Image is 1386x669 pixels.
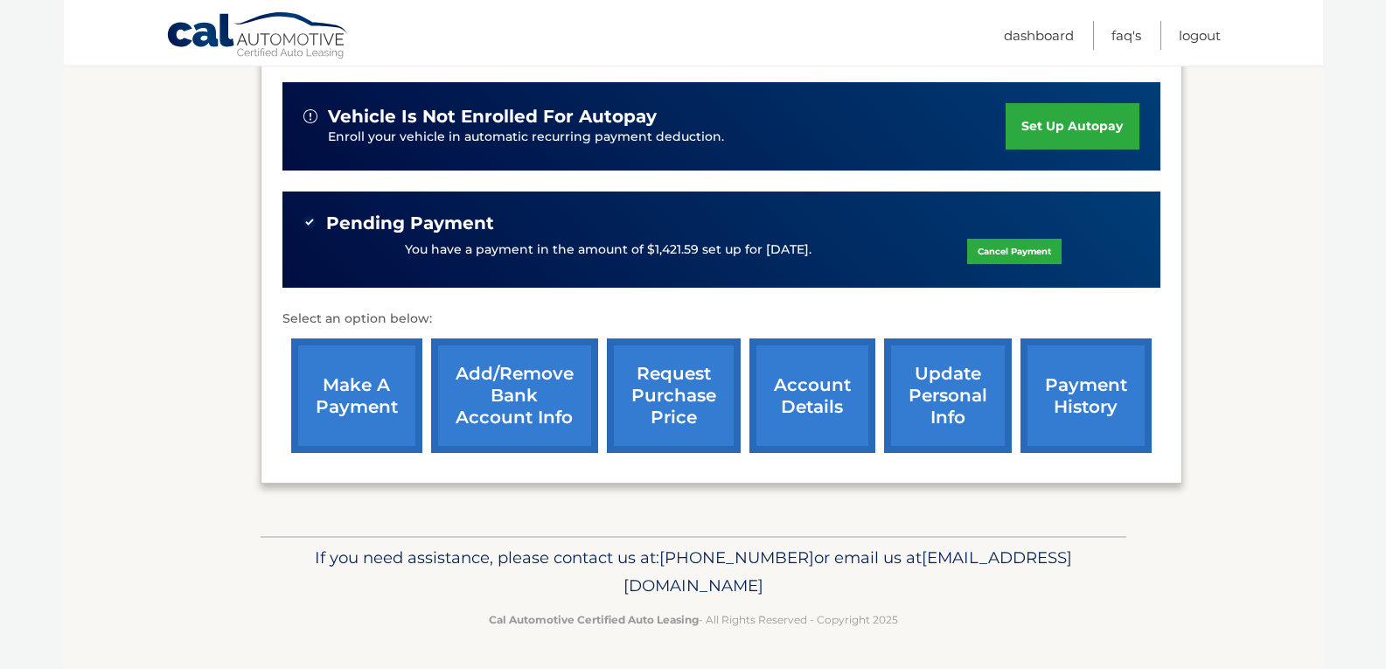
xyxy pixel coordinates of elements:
a: update personal info [884,338,1012,453]
p: Enroll your vehicle in automatic recurring payment deduction. [328,128,1006,147]
a: FAQ's [1111,21,1141,50]
a: set up autopay [1006,103,1139,150]
p: - All Rights Reserved - Copyright 2025 [272,610,1115,629]
img: check-green.svg [303,216,316,228]
p: Select an option below: [282,309,1160,330]
span: Pending Payment [326,213,494,234]
span: [PHONE_NUMBER] [659,547,814,568]
span: vehicle is not enrolled for autopay [328,106,657,128]
a: make a payment [291,338,422,453]
a: Logout [1179,21,1221,50]
a: Cal Automotive [166,11,350,62]
strong: Cal Automotive Certified Auto Leasing [489,613,699,626]
a: request purchase price [607,338,741,453]
a: Add/Remove bank account info [431,338,598,453]
p: If you need assistance, please contact us at: or email us at [272,544,1115,600]
p: You have a payment in the amount of $1,421.59 set up for [DATE]. [405,240,811,260]
a: Cancel Payment [967,239,1062,264]
img: alert-white.svg [303,109,317,123]
a: payment history [1020,338,1152,453]
a: account details [749,338,875,453]
span: [EMAIL_ADDRESS][DOMAIN_NAME] [623,547,1072,596]
a: Dashboard [1004,21,1074,50]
